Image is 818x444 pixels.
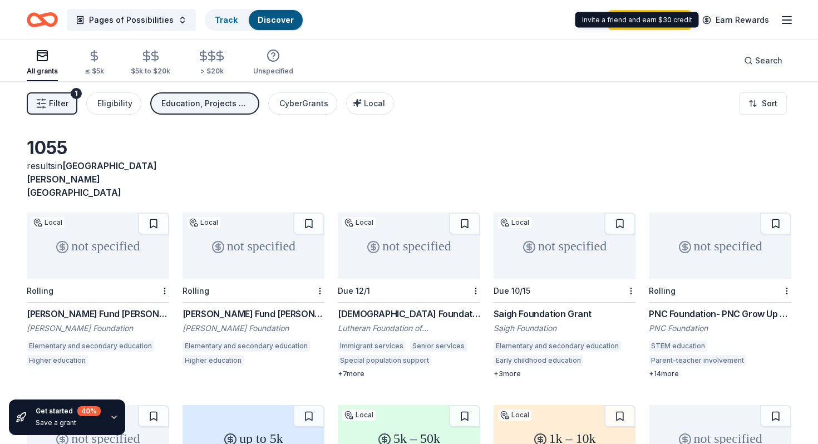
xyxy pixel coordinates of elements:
div: All grants [27,67,58,76]
div: + 7 more [338,369,480,378]
div: Local [498,217,531,228]
div: Eligibility [97,97,132,110]
div: ≤ $5k [85,67,104,76]
div: Higher education [27,355,88,366]
div: Rolling [27,286,53,295]
span: [GEOGRAPHIC_DATA][PERSON_NAME][GEOGRAPHIC_DATA] [27,160,157,198]
button: $5k to $20k [131,45,170,81]
div: Saigh Foundation Grant [494,307,636,320]
div: PNC Foundation- PNC Grow Up Great [649,307,791,320]
a: not specifiedLocalRolling[PERSON_NAME] Fund [PERSON_NAME][PERSON_NAME] FoundationElementary and s... [27,213,169,369]
div: 40 % [77,406,101,416]
div: Invite a friend and earn $30 credit [575,12,699,28]
span: Local [364,98,385,108]
span: Search [755,54,782,67]
div: not specified [27,213,169,279]
div: [PERSON_NAME] Fund [PERSON_NAME] [183,307,325,320]
a: Track [215,15,238,24]
div: Education, Projects & programming [161,97,250,110]
a: Home [27,7,58,33]
span: Pages of Possibilities [89,13,174,27]
a: not specifiedLocalDue 12/1[DEMOGRAPHIC_DATA] Foundation of St. [PERSON_NAME]Lutheran Foundation o... [338,213,480,378]
a: Discover [258,15,294,24]
a: not specifiedRollingPNC Foundation- PNC Grow Up GreatPNC FoundationSTEM educationParent-teacher i... [649,213,791,378]
div: Local [31,217,65,228]
span: Sort [762,97,777,110]
button: ≤ $5k [85,45,104,81]
button: All grants [27,45,58,81]
div: Senior services [410,341,467,352]
a: not specifiedLocalDue 10/15Saigh Foundation GrantSaigh FoundationElementary and secondary educati... [494,213,636,378]
div: Rolling [183,286,209,295]
div: Saigh Foundation [494,323,636,334]
button: Filter1 [27,92,77,115]
div: [DEMOGRAPHIC_DATA] Foundation of St. [PERSON_NAME] [338,307,480,320]
a: Start free trial [608,10,691,30]
button: CyberGrants [268,92,337,115]
div: Local [498,410,531,421]
div: Get started [36,406,101,416]
div: [PERSON_NAME] Fund [PERSON_NAME] [27,307,169,320]
button: Sort [739,92,787,115]
button: Eligibility [86,92,141,115]
div: + 3 more [494,369,636,378]
div: Unspecified [253,67,293,76]
button: Search [735,50,791,72]
div: Elementary and secondary education [27,341,154,352]
button: Education, Projects & programming [150,92,259,115]
span: Filter [49,97,68,110]
a: not specifiedLocalRolling[PERSON_NAME] Fund [PERSON_NAME][PERSON_NAME] FoundationElementary and s... [183,213,325,369]
span: in [27,160,157,198]
div: not specified [338,213,480,279]
button: Pages of Possibilities [67,9,196,31]
div: STEM education [649,341,707,352]
div: Local [342,410,376,421]
div: Special population support [338,355,431,366]
div: Elementary and secondary education [494,341,621,352]
div: Education [588,355,624,366]
div: 1 [71,88,82,99]
div: Parent-teacher involvement [649,355,746,366]
div: > $20k [197,67,226,76]
div: [PERSON_NAME] Foundation [183,323,325,334]
div: 1055 [27,137,169,159]
div: not specified [494,213,636,279]
div: Higher education [183,355,244,366]
div: Immigrant services [338,341,406,352]
div: $5k to $20k [131,67,170,76]
div: Local [187,217,220,228]
button: > $20k [197,45,226,81]
div: Early childhood education [494,355,583,366]
button: TrackDiscover [205,9,304,31]
div: Due 10/15 [494,286,530,295]
div: not specified [649,213,791,279]
div: CyberGrants [279,97,328,110]
button: Local [346,92,394,115]
div: not specified [183,213,325,279]
a: Earn Rewards [696,10,776,30]
div: PNC Foundation [649,323,791,334]
button: Unspecified [253,45,293,81]
div: Save a grant [36,418,101,427]
div: + 14 more [649,369,791,378]
div: Elementary and secondary education [183,341,310,352]
div: Due 12/1 [338,286,370,295]
div: Local [342,217,376,228]
div: results [27,159,169,199]
div: Lutheran Foundation of [GEOGRAPHIC_DATA][PERSON_NAME] [338,323,480,334]
div: Rolling [649,286,676,295]
div: [PERSON_NAME] Foundation [27,323,169,334]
